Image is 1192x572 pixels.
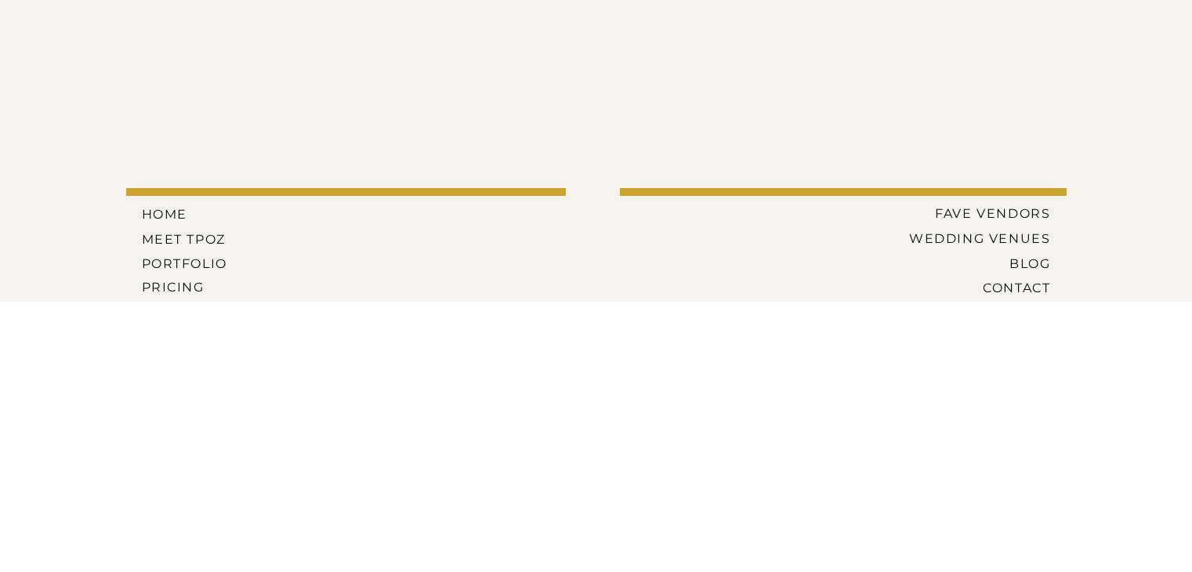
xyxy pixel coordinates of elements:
[142,207,212,221] a: HOME
[897,256,1051,270] a: BLOG
[922,206,1051,220] a: Fave Vendors
[142,232,227,246] a: MEET tPoz
[142,280,231,294] a: Pricing
[142,256,231,270] a: PORTFOLIO
[886,231,1051,245] a: Wedding Venues
[928,281,1051,295] a: CONTACT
